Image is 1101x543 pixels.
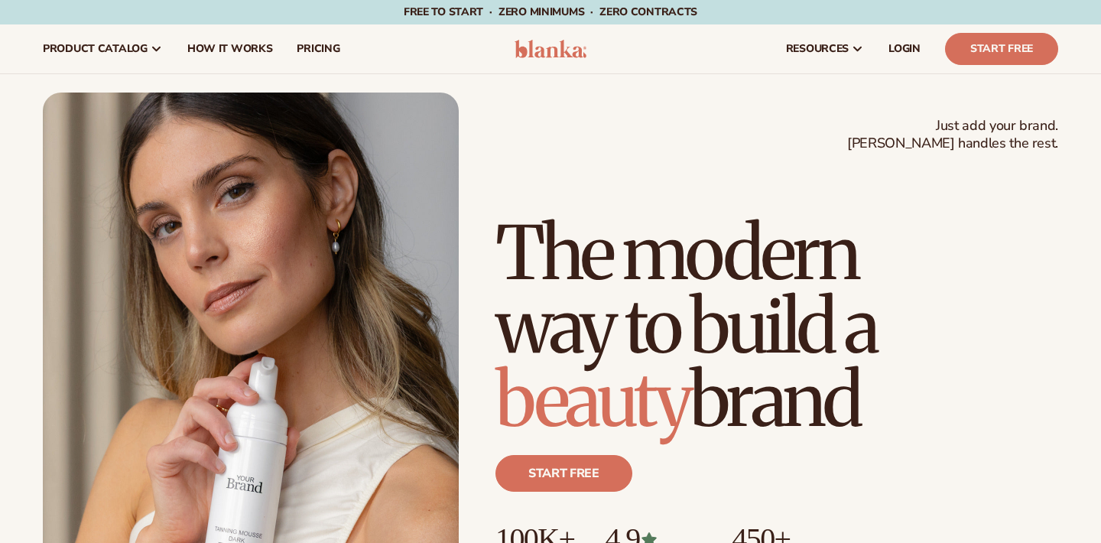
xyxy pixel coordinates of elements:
[31,24,175,73] a: product catalog
[187,43,273,55] span: How It Works
[774,24,876,73] a: resources
[297,43,339,55] span: pricing
[495,354,690,446] span: beauty
[876,24,933,73] a: LOGIN
[847,117,1058,153] span: Just add your brand. [PERSON_NAME] handles the rest.
[888,43,921,55] span: LOGIN
[945,33,1058,65] a: Start Free
[175,24,285,73] a: How It Works
[284,24,352,73] a: pricing
[786,43,849,55] span: resources
[515,40,587,58] img: logo
[43,43,148,55] span: product catalog
[495,455,632,492] a: Start free
[404,5,697,19] span: Free to start · ZERO minimums · ZERO contracts
[495,216,1058,437] h1: The modern way to build a brand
